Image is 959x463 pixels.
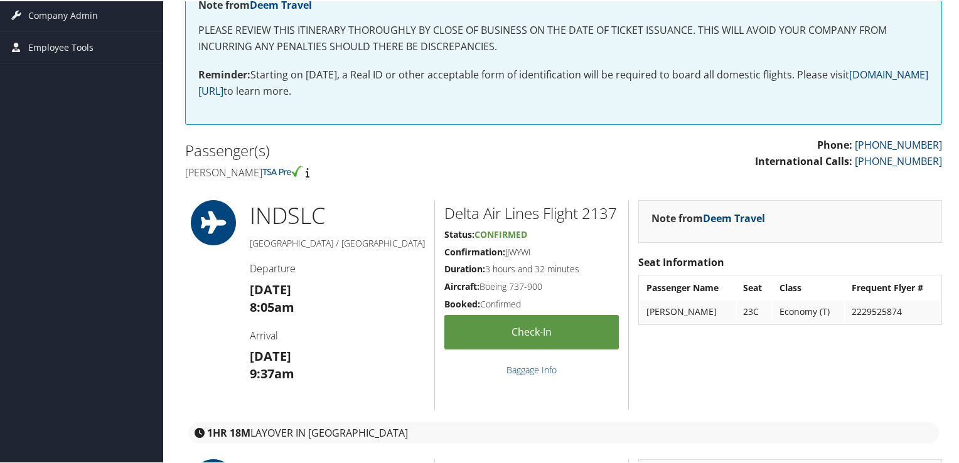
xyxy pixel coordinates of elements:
strong: Seat Information [638,254,724,268]
th: Seat [737,275,772,298]
a: [PHONE_NUMBER] [855,153,942,167]
span: Employee Tools [28,31,94,62]
strong: Confirmation: [444,245,505,257]
h5: JJWYWI [444,245,619,257]
a: [PHONE_NUMBER] [855,137,942,151]
a: Deem Travel [703,210,765,224]
h5: 3 hours and 32 minutes [444,262,619,274]
strong: [DATE] [250,280,291,297]
h2: Passenger(s) [185,139,554,160]
th: Frequent Flyer # [845,275,940,298]
h4: Arrival [250,327,425,341]
strong: Aircraft: [444,279,479,291]
h5: [GEOGRAPHIC_DATA] / [GEOGRAPHIC_DATA] [250,236,425,248]
strong: Booked: [444,297,480,309]
h1: IND SLC [250,199,425,230]
span: Confirmed [474,227,527,239]
img: tsa-precheck.png [262,164,303,176]
a: Baggage Info [506,363,557,375]
td: 23C [737,299,772,322]
strong: 9:37am [250,364,294,381]
h5: Boeing 737-900 [444,279,619,292]
strong: 1HR 18M [207,425,250,439]
p: PLEASE REVIEW THIS ITINERARY THOROUGHLY BY CLOSE OF BUSINESS ON THE DATE OF TICKET ISSUANCE. THIS... [198,21,929,53]
a: [DOMAIN_NAME][URL] [198,67,928,97]
strong: Status: [444,227,474,239]
strong: Note from [651,210,765,224]
th: Class [773,275,844,298]
strong: Reminder: [198,67,250,80]
th: Passenger Name [640,275,736,298]
td: 2229525874 [845,299,940,322]
a: Check-in [444,314,619,348]
h4: [PERSON_NAME] [185,164,554,178]
p: Starting on [DATE], a Real ID or other acceptable form of identification will be required to boar... [198,66,929,98]
strong: International Calls: [755,153,852,167]
td: Economy (T) [773,299,844,322]
strong: 8:05am [250,297,294,314]
strong: [DATE] [250,346,291,363]
div: layover in [GEOGRAPHIC_DATA] [188,421,939,442]
td: [PERSON_NAME] [640,299,736,322]
h2: Delta Air Lines Flight 2137 [444,201,619,223]
h4: Departure [250,260,425,274]
h5: Confirmed [444,297,619,309]
strong: Phone: [817,137,852,151]
strong: Duration: [444,262,485,274]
